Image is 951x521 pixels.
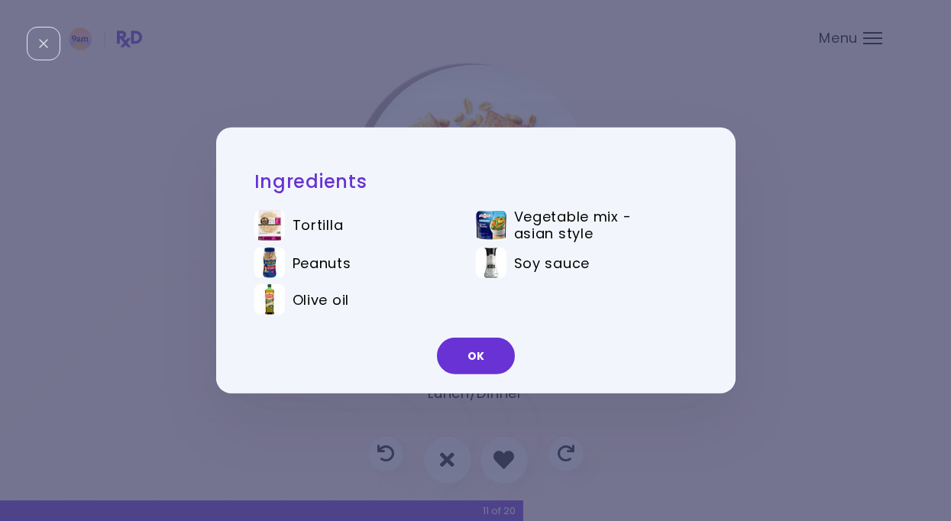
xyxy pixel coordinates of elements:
[27,27,60,60] div: Close
[514,209,675,241] span: Vegetable mix - asian style
[293,217,344,234] span: Tortilla
[514,254,590,271] span: Soy sauce
[437,338,515,374] button: OK
[254,170,697,193] h2: Ingredients
[293,291,349,308] span: Olive oil
[293,254,351,271] span: Peanuts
